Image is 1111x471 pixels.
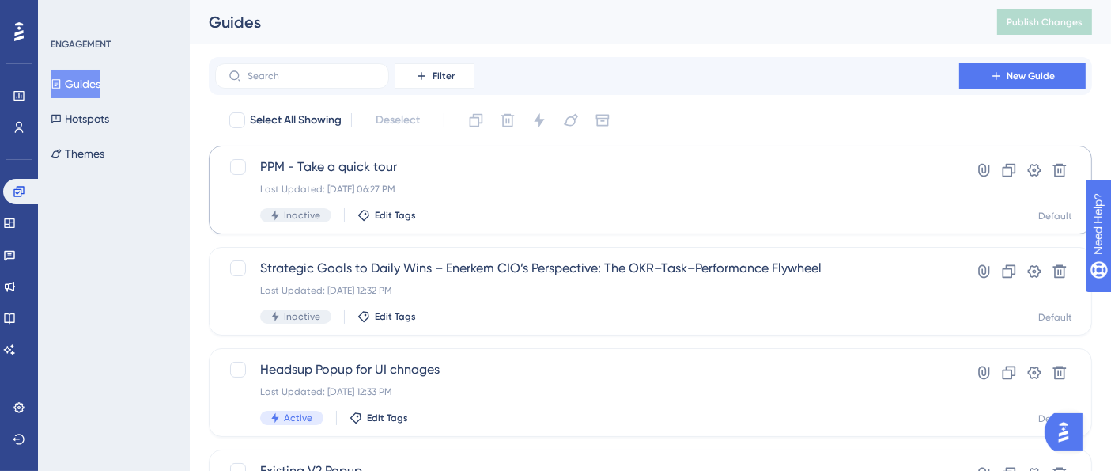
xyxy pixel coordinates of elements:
button: Edit Tags [350,412,408,424]
button: Guides [51,70,100,98]
span: Publish Changes [1007,16,1083,28]
button: Themes [51,139,104,168]
div: Last Updated: [DATE] 06:27 PM [260,183,914,196]
div: Default [1038,311,1072,324]
span: Need Help? [37,4,99,23]
button: Edit Tags [357,209,416,222]
button: Edit Tags [357,310,416,323]
button: Deselect [361,106,434,135]
div: Guides [209,11,958,33]
span: PPM - Take a quick tour [260,158,914,177]
span: Headsup Popup for UI chnages [260,360,914,379]
span: Deselect [376,111,420,130]
span: Strategic Goals to Daily Wins – Enerkem CIO’s Perspective: The OKR–Task–Performance Flywheel [260,259,914,278]
div: ENGAGEMENT [51,38,111,51]
div: Last Updated: [DATE] 12:32 PM [260,284,914,297]
span: Inactive [284,209,320,222]
span: Select All Showing [250,111,342,130]
span: Edit Tags [367,412,408,424]
button: Hotspots [51,104,109,133]
div: Last Updated: [DATE] 12:33 PM [260,386,914,398]
span: Active [284,412,312,424]
span: Inactive [284,310,320,323]
span: Edit Tags [375,209,416,222]
iframe: UserGuiding AI Assistant Launcher [1045,408,1092,456]
span: Filter [433,70,455,82]
button: Publish Changes [997,9,1092,35]
button: New Guide [959,63,1086,89]
button: Filter [395,63,474,89]
input: Search [248,70,376,82]
div: Default [1038,412,1072,425]
div: Default [1038,210,1072,222]
span: New Guide [1007,70,1056,82]
span: Edit Tags [375,310,416,323]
